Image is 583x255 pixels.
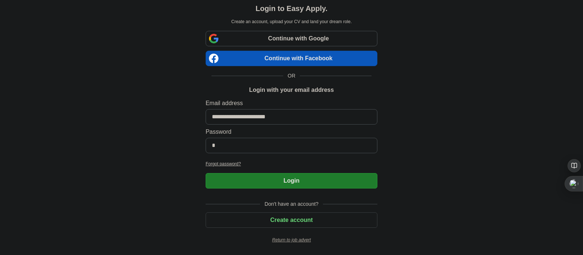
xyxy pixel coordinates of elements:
[283,72,300,80] span: OR
[206,212,377,228] button: Create account
[206,173,377,188] button: Login
[206,161,377,167] a: Forgot password?
[206,31,377,46] a: Continue with Google
[256,3,328,14] h1: Login to Easy Apply.
[206,51,377,66] a: Continue with Facebook
[206,127,377,136] label: Password
[249,86,334,94] h1: Login with your email address
[260,200,323,208] span: Don't have an account?
[206,217,377,223] a: Create account
[206,99,377,108] label: Email address
[207,18,376,25] p: Create an account, upload your CV and land your dream role.
[206,237,377,243] a: Return to job advert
